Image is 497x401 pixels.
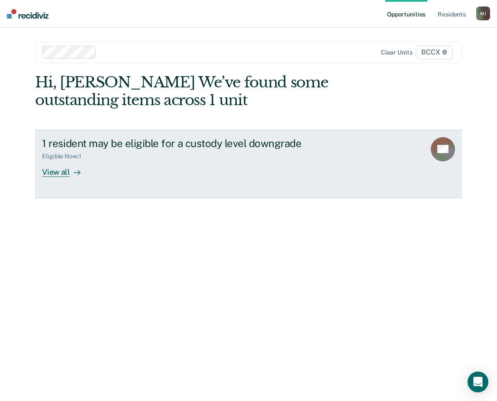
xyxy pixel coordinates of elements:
div: View all [42,160,90,177]
div: Open Intercom Messenger [468,372,488,392]
div: 1 resident may be eligible for a custody level downgrade [42,137,346,150]
div: M J [476,6,490,20]
div: Clear units [381,49,413,56]
div: Hi, [PERSON_NAME] We’ve found some outstanding items across 1 unit [35,74,376,109]
span: BCCX [416,45,452,59]
div: Eligible Now : 1 [42,153,88,160]
a: 1 resident may be eligible for a custody level downgradeEligible Now:1View all [35,130,461,198]
button: MJ [476,6,490,20]
img: Recidiviz [7,9,48,19]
